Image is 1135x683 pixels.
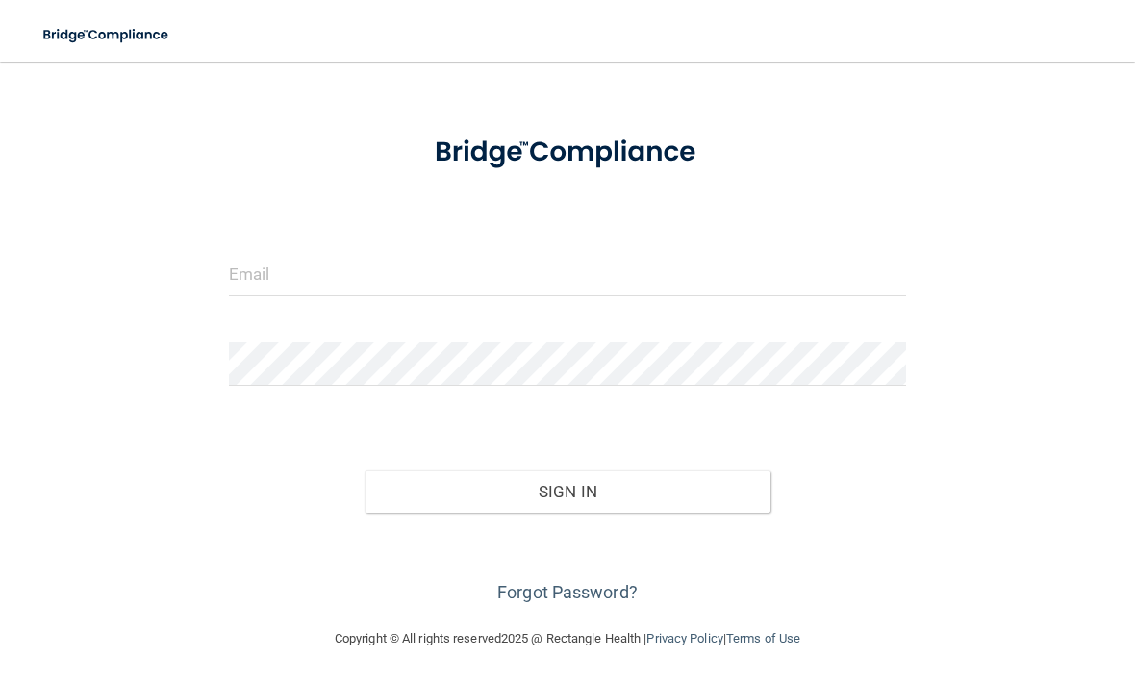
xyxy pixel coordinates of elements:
[216,608,919,670] div: Copyright © All rights reserved 2025 @ Rectangle Health | |
[497,582,638,602] a: Forgot Password?
[365,470,770,513] button: Sign In
[29,15,185,55] img: bridge_compliance_login_screen.278c3ca4.svg
[406,116,730,189] img: bridge_compliance_login_screen.278c3ca4.svg
[726,631,800,645] a: Terms of Use
[646,631,722,645] a: Privacy Policy
[229,253,906,296] input: Email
